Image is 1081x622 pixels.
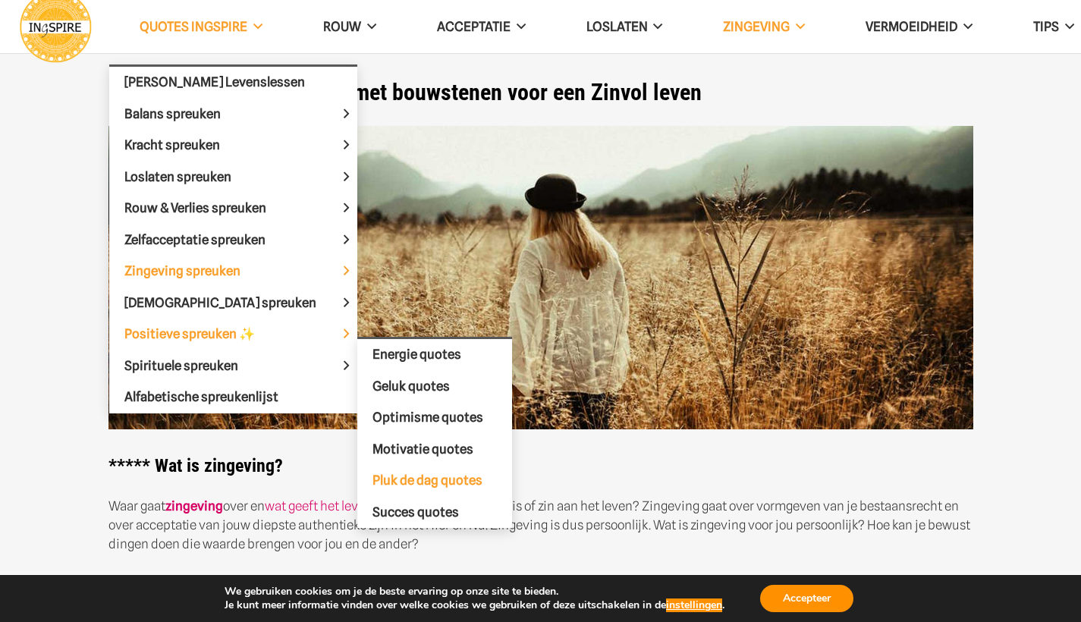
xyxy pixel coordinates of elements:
p: We gebruiken cookies om je de beste ervaring op onze site te bieden. [225,585,724,598]
a: Positieve spreuken ✨ [109,319,357,350]
a: Alfabetische spreukenlijst [109,382,357,413]
strong: * Wat is zingeving? [142,455,283,476]
span: Succes quotes [372,504,459,519]
span: Optimisme quotes [372,410,483,425]
span: Motivatie quotes [372,441,473,456]
img: de mooiste ZINGEVING quotes, spreuken, citaten en levenslessen voor een zinvol leven - ingspire [108,126,973,430]
span: Kracht spreuken [124,137,246,152]
span: Spirituele spreuken [124,357,264,372]
a: [DEMOGRAPHIC_DATA] spreuken [109,287,357,319]
span: Loslaten [586,19,648,34]
a: VERMOEIDHEID [835,8,1003,46]
span: Balans spreuken [124,105,247,121]
span: QUOTES INGSPIRE [140,19,247,34]
span: Acceptatie [437,19,511,34]
a: Zingeving [693,8,835,46]
p: Waar gaat over en ? Hoe geef je betekenis of zin aan het leven? Zingeving gaat over vormgeven van... [108,497,973,554]
button: instellingen [666,598,722,612]
a: ROUW [293,8,407,46]
a: Energie quotes [357,339,512,371]
a: Optimisme quotes [357,402,512,434]
a: Succes quotes [357,496,512,528]
span: Pluk de dag quotes [372,473,482,488]
span: Geluk quotes [372,378,450,393]
a: Pluk de dag quotes [357,465,512,497]
span: Zingeving [723,19,790,34]
a: Loslaten spreuken [109,161,357,193]
a: Balans spreuken [109,98,357,130]
span: Zingeving spreuken [124,263,266,278]
a: Kracht spreuken [109,130,357,162]
a: Geluk quotes [357,370,512,402]
a: Acceptatie [407,8,556,46]
a: Zingeving spreuken [109,256,357,287]
span: Zelfacceptatie spreuken [124,231,291,247]
span: Loslaten spreuken [124,168,257,184]
span: [PERSON_NAME] Levenslessen [124,74,305,90]
a: [PERSON_NAME] Levenslessen [109,67,357,99]
span: ROUW [323,19,361,34]
span: VERMOEIDHEID [866,19,957,34]
a: zingeving [165,498,223,514]
span: TIPS [1033,19,1059,34]
p: Je kunt meer informatie vinden over welke cookies we gebruiken of deze uitschakelen in de . [225,598,724,612]
a: Rouw & Verlies spreuken [109,193,357,225]
button: Accepteer [760,585,853,612]
span: Positieve spreuken ✨ [124,326,281,341]
a: QUOTES INGSPIRE [109,8,293,46]
span: Rouw & Verlies spreuken [124,200,292,215]
a: Motivatie quotes [357,433,512,465]
a: Spirituele spreuken [109,350,357,382]
span: Energie quotes [372,347,461,362]
span: [DEMOGRAPHIC_DATA] spreuken [124,294,342,309]
span: Alfabetische spreukenlijst [124,389,278,404]
a: wat geeft het leven zin [265,498,391,514]
a: Loslaten [556,8,693,46]
h1: Spreuken over ZINGEVING met bouwstenen voor een Zinvol leven [108,79,973,106]
a: Zelfacceptatie spreuken [109,224,357,256]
